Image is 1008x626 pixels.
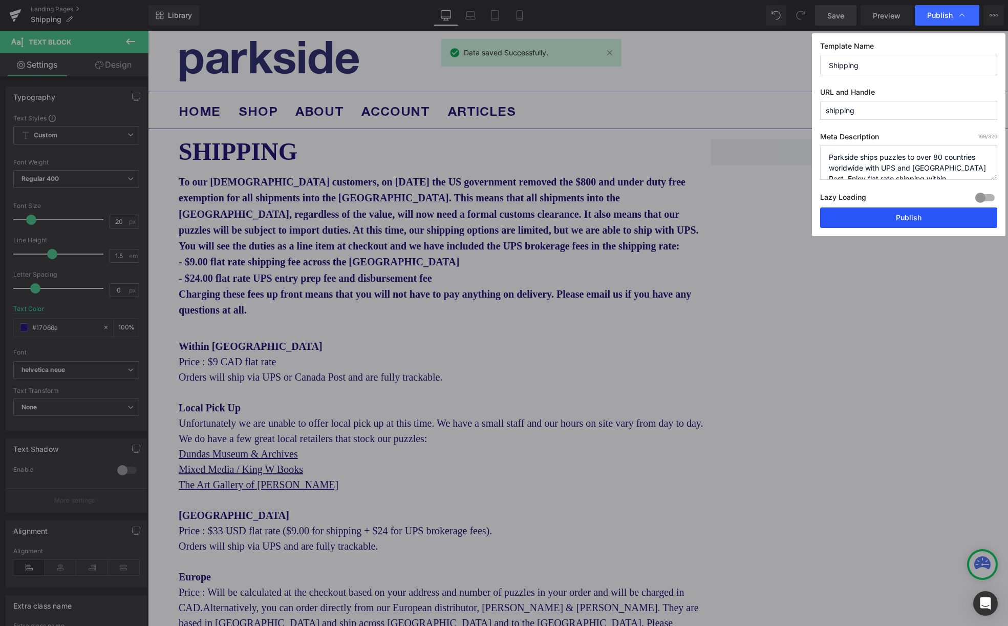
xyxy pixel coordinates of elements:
[781,73,806,87] div: USD $
[927,11,953,20] span: Publish
[978,133,997,139] span: /320
[31,258,543,285] b: Charging these fees up front means that you will not have to pay anything on delivery. Please ema...
[31,477,563,523] div: Price : $33 USD flat rate ($9.00 for shipping + $24 for UPS brokerage fees). Orders will ship via...
[31,540,63,552] strong: Europe
[31,448,190,460] a: The Art Gallery of [PERSON_NAME]
[820,191,866,207] label: Lazy Loading
[31,145,551,221] span: To our [DEMOGRAPHIC_DATA] customers, on [DATE] the US government removed the $800 and under duty ...
[973,591,998,616] div: Open Intercom Messenger
[206,72,290,92] a: ACCOUNT
[31,571,551,613] span: Alternatively, you can order directly from our European distributor, [PERSON_NAME] & [PERSON_NAME...
[31,371,93,383] strong: Local Pick Up
[820,88,997,101] label: URL and Handle
[820,145,997,180] textarea: Parkside ships puzzles to over 80 countries worldwide with UPS and [GEOGRAPHIC_DATA] Post. Enjoy ...
[31,479,141,490] b: [GEOGRAPHIC_DATA]
[978,133,986,139] span: 169
[140,72,203,92] a: ABOUT
[31,310,175,321] b: Within [GEOGRAPHIC_DATA]
[32,10,211,51] img: Parkside
[31,242,284,253] span: - $24.00 flat rate UPS entry prep fee and disbursement fee
[820,41,997,55] label: Template Name
[31,385,563,415] div: Unfortunately we are unable to offer local pick up at this time. We have a small staff and our ho...
[31,538,563,615] div: Price : Will be calculated at the checkout based on your address and number of puzzles in your or...
[292,72,375,92] a: ARTICLES
[83,72,137,92] a: SHOP
[31,225,311,237] span: - $9.00 flat rate shipping fee across the [GEOGRAPHIC_DATA]
[820,132,997,145] label: Meta Description
[31,433,155,444] a: Mixed Media / King W Books
[31,107,149,134] strong: Shipping
[820,207,997,228] button: Publish
[23,72,80,92] a: HOME
[31,323,563,354] div: Price : $9 CAD flat rate Orders will ship via UPS or Canada Post and are fully trackable.
[31,418,150,429] a: Dundas Museum & Archives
